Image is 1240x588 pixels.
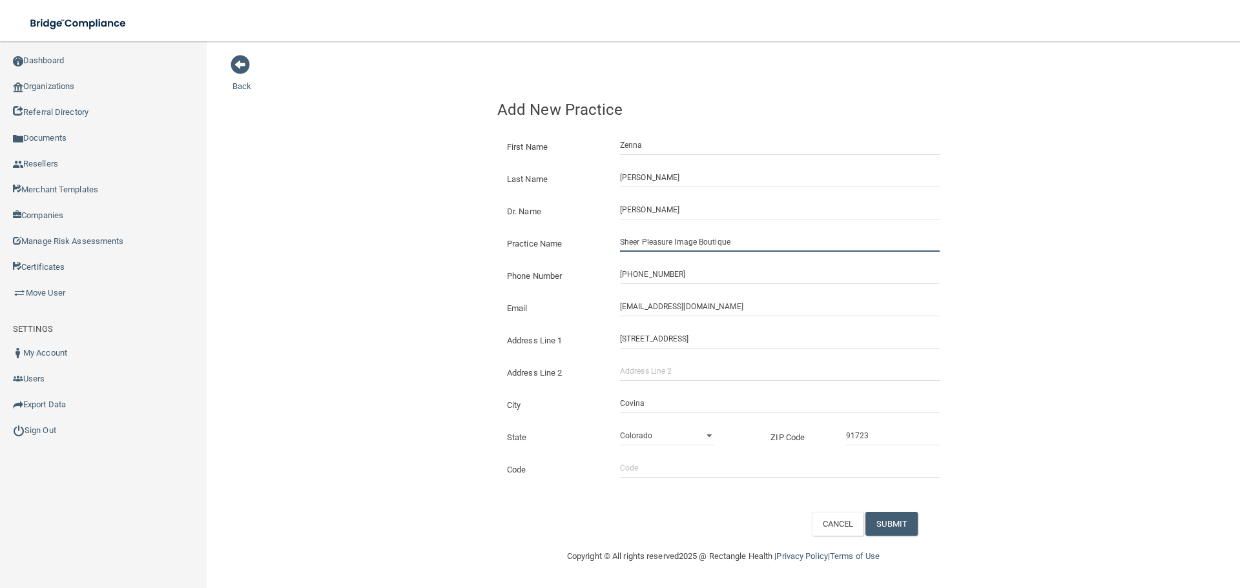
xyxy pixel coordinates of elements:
input: Practice Name [620,232,940,252]
input: City [620,394,940,413]
input: First Name [620,136,940,155]
img: icon-export.b9366987.png [13,400,23,410]
img: ic_power_dark.7ecde6b1.png [13,425,25,436]
img: ic_dashboard_dark.d01f4a41.png [13,56,23,66]
label: ZIP Code [761,430,836,445]
label: City [497,398,610,413]
input: _____ [846,426,940,445]
a: Back [232,66,251,91]
img: icon-users.e205127d.png [13,374,23,384]
button: CANCEL [812,512,864,536]
label: Phone Number [497,269,610,284]
img: bridge_compliance_login_screen.278c3ca4.svg [19,10,138,37]
input: Email [620,297,940,316]
label: Address Line 2 [497,365,610,381]
img: organization-icon.f8decf85.png [13,82,23,92]
input: Code [620,458,940,478]
img: briefcase.64adab9b.png [13,287,26,299]
img: icon-documents.8dae5593.png [13,134,23,144]
label: Code [497,462,610,478]
label: Email [497,301,610,316]
a: Privacy Policy [776,551,827,561]
label: Address Line 1 [497,333,610,349]
img: ic_reseller.de258add.png [13,159,23,170]
label: SETTINGS [13,321,53,337]
input: Address Line 1 [620,329,940,349]
input: Last Name [620,168,940,187]
label: First Name [497,139,610,155]
label: Practice Name [497,236,610,252]
input: Doctor Name [620,200,940,219]
a: Terms of Use [830,551,880,561]
label: Dr. Name [497,204,610,219]
label: Last Name [497,172,610,187]
input: (___) ___-____ [620,265,940,284]
button: SUBMIT [865,512,918,536]
label: State [497,430,610,445]
h4: Add New Practice [497,101,949,118]
img: ic_user_dark.df1a06c3.png [13,348,23,358]
input: Address Line 2 [620,361,940,381]
div: Copyright © All rights reserved 2025 @ Rectangle Health | | [488,536,959,577]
